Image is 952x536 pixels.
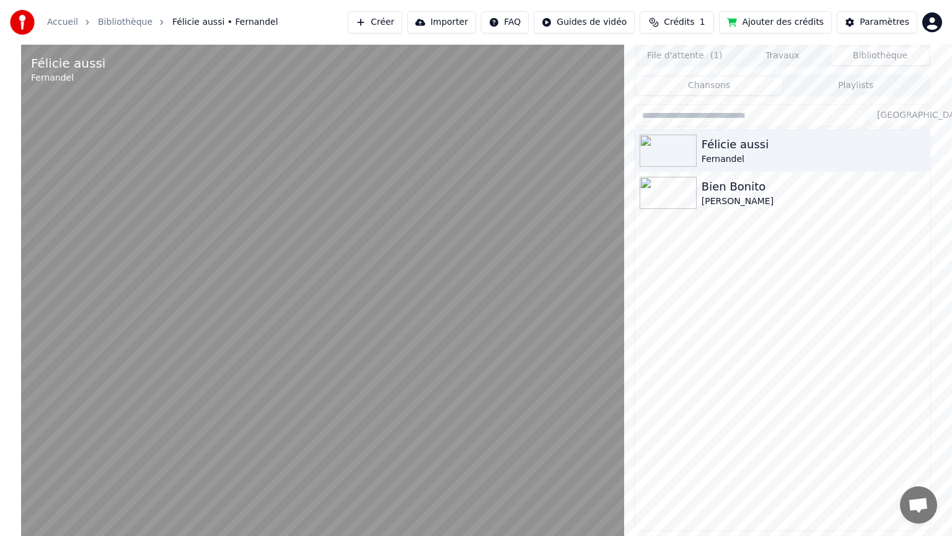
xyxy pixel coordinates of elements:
div: Paramètres [860,16,909,29]
span: Félicie aussi • Fernandel [172,16,278,29]
a: Accueil [47,16,78,29]
span: ( 1 ) [710,50,723,62]
button: Importer [407,11,476,33]
button: Guides de vidéo [534,11,635,33]
div: Ouvrir le chat [900,486,937,524]
div: Félicie aussi [702,136,925,153]
div: Fernandel [31,72,105,84]
button: Travaux [734,47,832,65]
button: Paramètres [837,11,917,33]
div: Bien Bonito [702,178,925,195]
nav: breadcrumb [47,16,278,29]
button: Ajouter des crédits [719,11,832,33]
div: Fernandel [702,153,925,166]
div: [PERSON_NAME] [702,195,925,208]
span: Crédits [664,16,694,29]
a: Bibliothèque [98,16,152,29]
button: File d'attente [636,47,734,65]
button: Bibliothèque [831,47,929,65]
span: 1 [700,16,705,29]
button: Crédits1 [640,11,714,33]
img: youka [10,10,35,35]
button: FAQ [481,11,529,33]
div: Félicie aussi [31,55,105,72]
button: Playlists [782,77,929,95]
button: Créer [348,11,402,33]
button: Chansons [636,77,783,95]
